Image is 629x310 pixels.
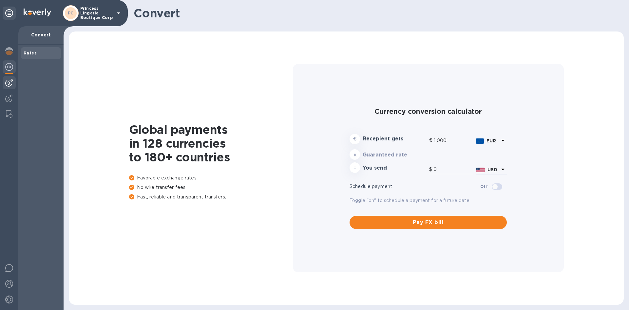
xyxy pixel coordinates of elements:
[129,184,293,191] p: No wire transfer fees.
[129,123,293,164] h1: Global payments in 128 currencies to 180+ countries
[129,175,293,181] p: Favorable exchange rates.
[350,149,360,160] div: x
[433,165,473,175] input: Amount
[350,107,507,115] h2: Currency conversion calculator
[353,136,356,141] strong: €
[486,138,496,143] b: EUR
[480,184,488,189] b: Off
[129,194,293,200] p: Fast, reliable and transparent transfers.
[24,51,37,55] b: Rates
[24,9,51,16] img: Logo
[429,135,434,145] div: €
[487,167,497,172] b: USD
[134,6,619,20] h1: Convert
[355,218,502,226] span: Pay FX bill
[434,135,473,145] input: Amount
[5,63,13,71] img: Foreign exchange
[350,183,480,190] p: Schedule payment
[363,165,427,171] h3: You send
[350,197,507,204] p: Toggle "on" to schedule a payment for a future date.
[429,165,433,175] div: $
[363,152,427,158] h3: Guaranteed rate
[68,10,74,15] b: PC
[350,162,360,173] div: =
[476,168,485,172] img: USD
[350,216,507,229] button: Pay FX bill
[363,136,427,142] h3: Recepient gets
[80,6,113,20] p: Princess Lingerie Boutique Corp
[3,7,16,20] div: Unpin categories
[24,31,58,38] p: Convert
